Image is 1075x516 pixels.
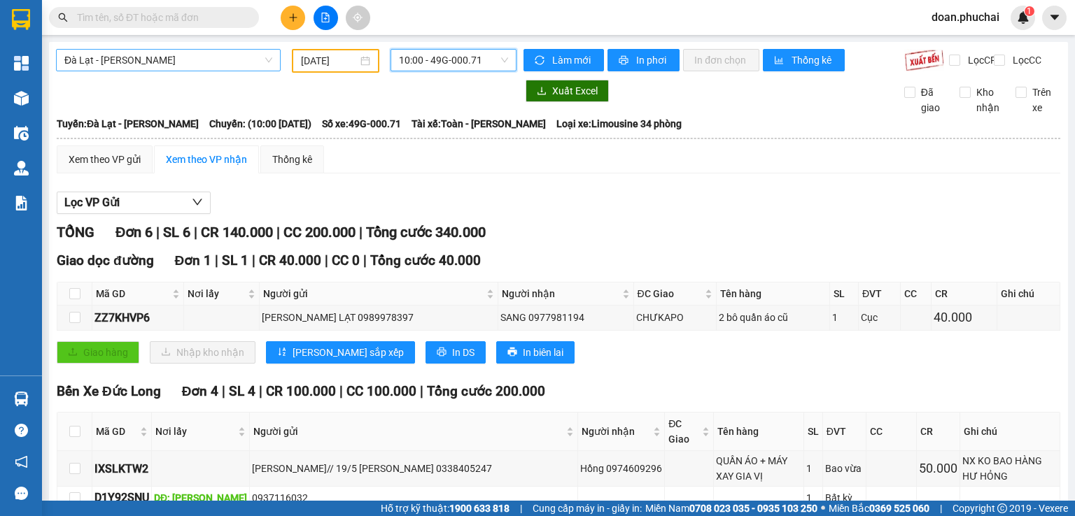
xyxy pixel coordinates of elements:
button: syncLàm mới [524,49,604,71]
span: sync [535,55,547,66]
span: Thống kê [792,52,834,68]
span: Người gửi [253,424,563,439]
span: Nơi lấy [155,424,235,439]
img: warehouse-icon [14,126,29,141]
th: Tên hàng [714,413,804,451]
b: Tuyến: Đà Lạt - [PERSON_NAME] [57,118,199,129]
img: warehouse-icon [14,392,29,406]
button: bar-chartThống kê [763,49,845,71]
th: Ghi chú [997,282,1060,306]
div: DĐ: [PERSON_NAME] [154,490,247,506]
td: D1Y92SNU [92,487,152,509]
div: 40.000 [934,308,995,327]
span: | [222,383,225,399]
div: ZZ7KHVP6 [94,309,181,327]
div: SANG 0977981194 [500,310,631,325]
span: ⚪️ [821,506,825,511]
button: uploadGiao hàng [57,341,139,364]
span: 10:00 - 49G-000.71 [399,50,509,71]
input: 12/08/2025 [301,53,357,69]
span: Đà Lạt - Gia Lai [64,50,272,71]
div: QUẦN ÁO + MÁY XAY GIA VỊ [716,453,801,484]
span: Xuất Excel [552,83,598,99]
span: Giao dọc đường [57,252,154,268]
span: CC 0 [332,252,360,268]
input: Tìm tên, số ĐT hoặc mã đơn [77,10,242,25]
div: CHƯKAPO [636,310,715,325]
div: Cục [861,310,898,325]
div: 2 bô quần áo cũ [719,310,827,325]
span: | [156,224,160,241]
img: icon-new-feature [1017,11,1030,24]
span: Tổng cước 200.000 [427,383,545,399]
span: In DS [452,345,475,360]
span: Mã GD [96,286,169,301]
th: ĐVT [859,282,901,306]
span: Lọc VP Gửi [64,194,120,211]
span: Hỗ trợ kỹ thuật: [381,501,510,516]
strong: 1900 633 818 [449,503,510,514]
td: ZZ7KHVP6 [92,306,184,330]
sup: 1 [1025,6,1034,16]
span: TỔNG [57,224,94,241]
span: CC 200.000 [283,224,356,241]
div: [PERSON_NAME]// 19/5 [PERSON_NAME] 0338405247 [252,461,575,476]
span: Đơn 6 [115,224,153,241]
th: SL [804,413,823,451]
span: down [192,196,203,208]
th: ĐVT [823,413,867,451]
button: caret-down [1042,6,1067,30]
div: [PERSON_NAME] LẠT 0989978397 [262,310,496,325]
span: caret-down [1048,11,1061,24]
button: printerIn DS [426,341,486,364]
span: SL 6 [163,224,190,241]
span: printer [507,347,517,358]
span: | [194,224,197,241]
span: | [339,383,343,399]
span: Mã GD [96,424,137,439]
th: CC [901,282,932,306]
button: aim [346,6,370,30]
img: warehouse-icon [14,91,29,106]
div: Thống kê [272,152,312,167]
span: search [58,13,68,22]
span: [PERSON_NAME] sắp xếp [293,345,404,360]
span: Làm mới [552,52,593,68]
span: 1 [1027,6,1032,16]
span: Miền Bắc [829,501,929,516]
span: SL 4 [229,383,255,399]
img: solution-icon [14,196,29,210]
img: dashboard-icon [14,56,29,71]
span: | [359,224,363,241]
span: aim [353,13,363,22]
button: downloadNhập kho nhận [150,341,255,364]
span: CR 40.000 [259,252,321,268]
span: | [420,383,423,399]
span: | [259,383,262,399]
span: Đơn 1 [175,252,212,268]
button: file-add [314,6,338,30]
th: CC [866,413,917,451]
span: | [940,501,942,516]
div: D1Y92SNU [94,489,149,506]
span: printer [619,55,631,66]
div: IXSLKTW2 [94,460,149,478]
span: Người gửi [263,286,484,301]
th: CR [917,413,960,451]
span: Đơn 4 [182,383,219,399]
div: NX KO BAO HÀNG HƯ HỎNG [962,453,1058,484]
th: SL [830,282,859,306]
div: Bao vừa [825,461,864,476]
span: | [215,252,218,268]
span: Chuyến: (10:00 [DATE]) [209,116,311,131]
span: question-circle [15,424,28,437]
div: 1 [806,461,820,476]
span: Bến Xe Đức Long [57,383,161,399]
span: ĐC Giao [668,416,698,447]
span: Đã giao [915,85,950,115]
td: IXSLKTW2 [92,451,152,487]
button: downloadXuất Excel [526,80,609,102]
span: CC 100.000 [346,383,416,399]
button: printerIn phơi [607,49,680,71]
span: In biên lai [523,345,563,360]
